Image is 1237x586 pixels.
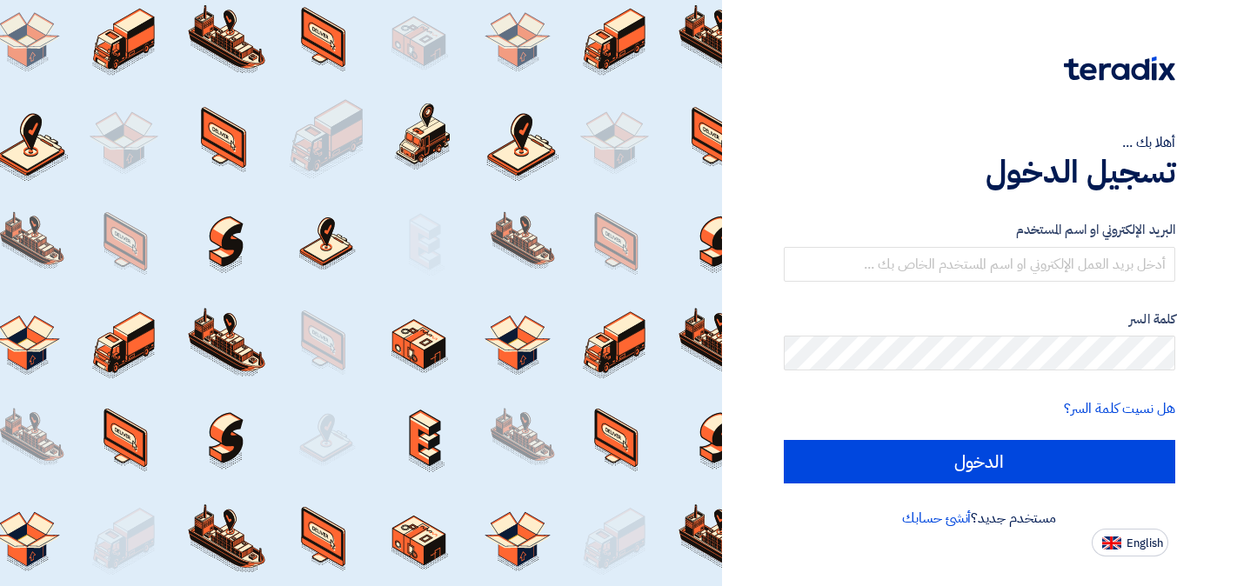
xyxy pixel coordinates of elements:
span: English [1127,537,1163,549]
a: أنشئ حسابك [902,508,971,529]
label: كلمة السر [784,310,1176,330]
div: مستخدم جديد؟ [784,508,1176,529]
img: Teradix logo [1064,57,1175,81]
div: أهلا بك ... [784,132,1176,153]
input: الدخول [784,440,1176,483]
label: البريد الإلكتروني او اسم المستخدم [784,220,1176,240]
input: أدخل بريد العمل الإلكتروني او اسم المستخدم الخاص بك ... [784,247,1176,282]
img: en-US.png [1102,536,1121,549]
button: English [1092,529,1168,556]
h1: تسجيل الدخول [784,153,1176,191]
a: هل نسيت كلمة السر؟ [1064,398,1175,419]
